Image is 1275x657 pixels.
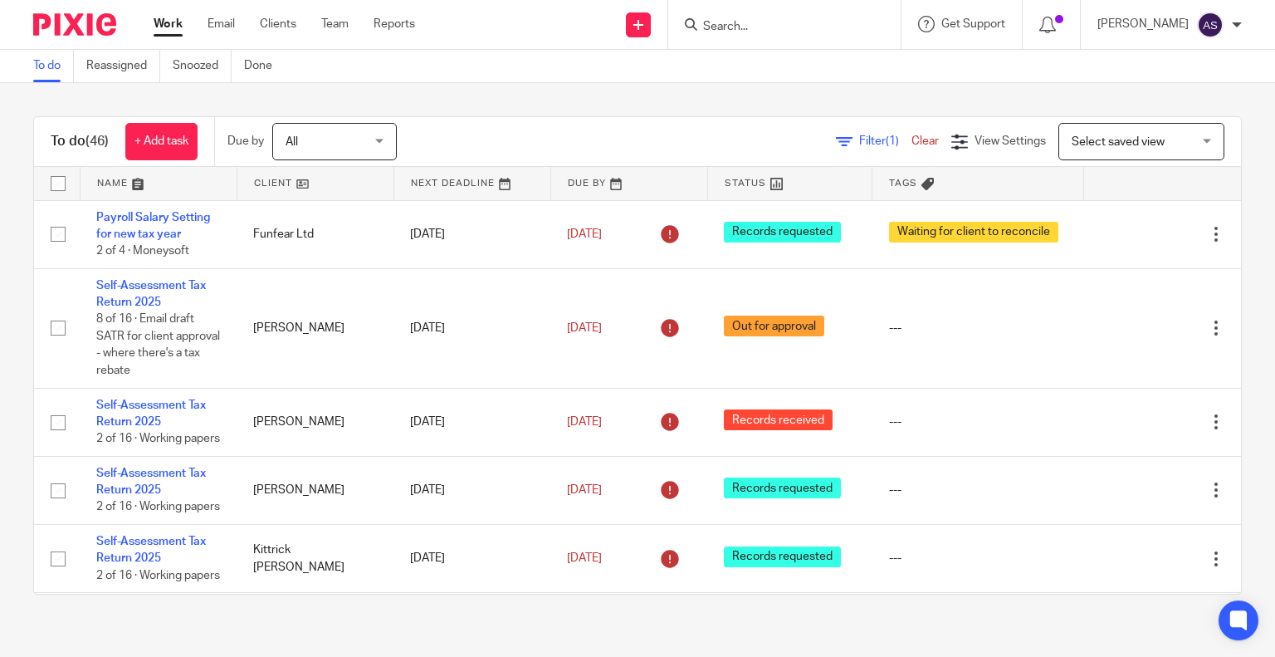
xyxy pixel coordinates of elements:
td: [DATE] [393,268,550,388]
td: Funfear Ltd [237,200,393,268]
a: Email [208,16,235,32]
span: Records requested [724,547,841,567]
span: Records requested [724,222,841,243]
span: Out for approval [724,316,824,336]
span: 8 of 16 · Email draft SATR for client approval - where there's a tax rebate [96,314,220,377]
a: Clear [911,135,939,147]
div: --- [889,482,1067,498]
td: [PERSON_NAME] [237,456,393,524]
div: --- [889,550,1067,566]
img: svg%3E [1197,12,1224,38]
a: Reports [374,16,415,32]
span: [DATE] [567,322,602,334]
span: Waiting for client to reconcile [889,222,1058,243]
span: View Settings [975,135,1046,147]
h1: To do [51,133,109,150]
td: [DATE] [393,456,550,524]
span: Filter [859,135,911,147]
span: Records requested [724,478,841,498]
span: Tags [889,179,917,188]
p: Due by [227,133,264,150]
span: [DATE] [567,228,602,240]
span: (46) [85,135,109,148]
td: [DATE] [393,525,550,593]
a: Self-Assessment Tax Return 2025 [96,280,206,308]
div: --- [889,320,1067,336]
td: [PERSON_NAME] [237,268,393,388]
span: 2 of 16 · Working papers [96,570,220,581]
span: (1) [886,135,899,147]
td: Kittrick [PERSON_NAME] [237,525,393,593]
span: 2 of 16 · Working papers [96,434,220,445]
a: Self-Assessment Tax Return 2025 [96,400,206,428]
p: [PERSON_NAME] [1097,16,1189,32]
span: [DATE] [567,484,602,496]
a: Team [321,16,349,32]
a: + Add task [125,123,198,160]
a: Work [154,16,183,32]
span: Select saved view [1072,136,1165,148]
td: [DATE] [393,388,550,456]
span: 2 of 4 · Moneysoft [96,245,189,257]
a: Done [244,50,285,82]
a: To do [33,50,74,82]
span: 2 of 16 · Working papers [96,502,220,513]
div: --- [889,414,1067,430]
span: [DATE] [567,416,602,428]
span: Records received [724,409,833,430]
a: Clients [260,16,296,32]
a: Payroll Salary Setting for new tax year [96,212,210,240]
img: Pixie [33,13,116,36]
a: Snoozed [173,50,232,82]
span: [DATE] [567,552,602,564]
input: Search [701,20,851,35]
td: [DATE] [393,200,550,268]
a: Self-Assessment Tax Return 2025 [96,468,206,496]
span: Get Support [941,18,1005,30]
span: All [286,136,298,148]
td: [PERSON_NAME] [237,388,393,456]
a: Reassigned [86,50,160,82]
a: Self-Assessment Tax Return 2025 [96,536,206,564]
